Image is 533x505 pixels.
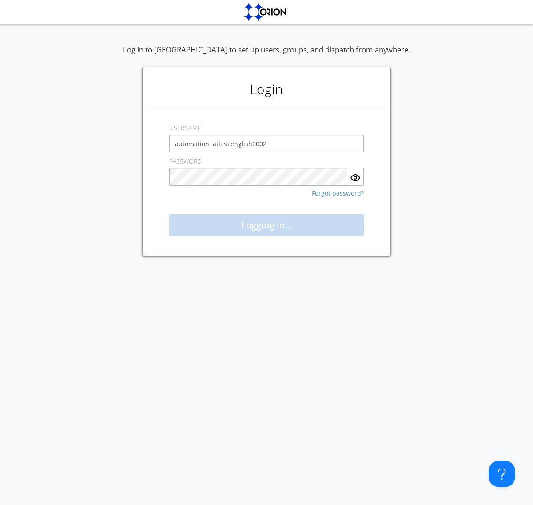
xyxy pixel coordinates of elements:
a: Forgot password? [312,190,364,196]
label: PASSWORD [169,157,202,166]
iframe: Toggle Customer Support [489,461,515,487]
label: USERNAME [169,124,201,132]
button: Logging in... [169,214,364,236]
h1: Login [147,72,386,107]
input: Password [169,168,347,186]
div: Log in to [GEOGRAPHIC_DATA] to set up users, groups, and dispatch from anywhere. [123,44,410,67]
img: eye.svg [350,172,361,183]
button: Show Password [347,168,364,186]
